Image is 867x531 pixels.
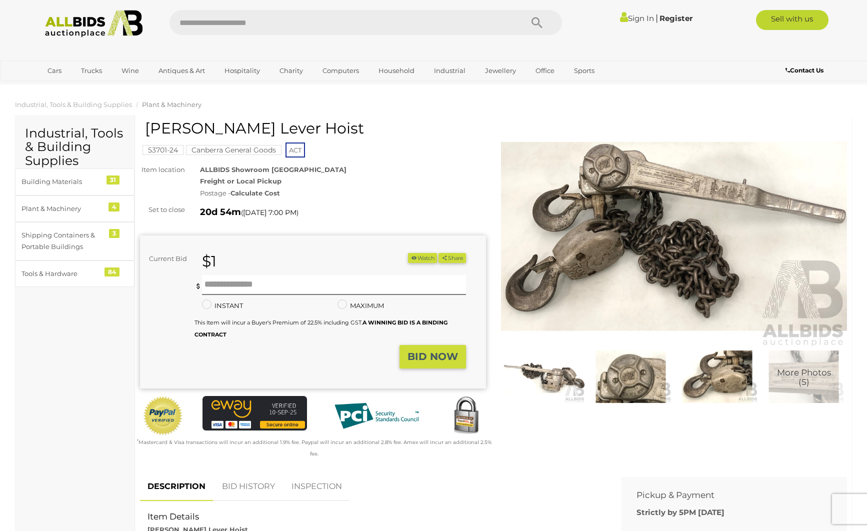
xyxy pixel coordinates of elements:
img: Allbids.com.au [39,10,148,37]
span: ( ) [241,208,298,216]
h2: Item Details [147,512,599,521]
a: Sports [567,62,601,79]
a: Office [529,62,561,79]
a: Jewellery [478,62,522,79]
div: Current Bid [140,253,194,264]
div: Plant & Machinery [21,203,104,214]
img: CM Puller Lever Hoist [763,350,844,403]
strong: $1 [202,252,216,270]
a: Contact Us [785,65,826,76]
a: Sign In [620,13,654,23]
a: Industrial, Tools & Building Supplies [15,100,132,108]
b: A WINNING BID IS A BINDING CONTRACT [194,319,447,337]
div: 4 [108,202,119,211]
img: CM Puller Lever Hoist [590,350,671,403]
button: Share [438,253,466,263]
a: 53701-24 [142,146,183,154]
strong: Calculate Cost [230,189,280,197]
b: Contact Us [785,66,823,74]
a: INSPECTION [284,472,349,501]
a: Plant & Machinery [142,100,201,108]
div: Shipping Containers & Portable Buildings [21,229,104,253]
img: CM Puller Lever Hoist [676,350,758,403]
img: eWAY Payment Gateway [202,396,307,431]
b: Strictly by 5PM [DATE] [636,507,724,517]
a: [GEOGRAPHIC_DATA] [41,79,125,95]
div: 3 [109,229,119,238]
a: Plant & Machinery 4 [15,195,134,222]
h2: Industrial, Tools & Building Supplies [25,126,124,168]
label: INSTANT [202,300,243,311]
small: This Item will incur a Buyer's Premium of 22.5% including GST. [194,319,447,337]
div: 31 [106,175,119,184]
div: Set to close [132,204,192,215]
button: Watch [408,253,437,263]
span: More Photos (5) [777,368,831,387]
a: Computers [316,62,365,79]
a: Trucks [74,62,108,79]
a: Antiques & Art [152,62,211,79]
span: [DATE] 7:00 PM [243,208,296,217]
button: Search [512,10,562,35]
a: Household [372,62,421,79]
a: More Photos(5) [763,350,844,403]
img: CM Puller Lever Hoist [501,125,847,348]
strong: ALLBIDS Showroom [GEOGRAPHIC_DATA] [200,165,346,173]
mark: Canberra General Goods [186,145,281,155]
a: Charity [273,62,309,79]
a: Industrial [427,62,472,79]
div: 84 [104,267,119,276]
label: MAXIMUM [337,300,384,311]
strong: BID NOW [407,350,458,362]
strong: 20d 54m [200,206,241,217]
small: Mastercard & Visa transactions will incur an additional 1.9% fee. Paypal will incur an additional... [137,439,491,457]
a: BID HISTORY [214,472,282,501]
a: Sell with us [756,10,828,30]
span: | [655,12,658,23]
a: Hospitality [218,62,266,79]
strong: Freight or Local Pickup [200,177,281,185]
button: BID NOW [399,345,466,368]
h2: Pickup & Payment [636,490,817,500]
div: Postage - [200,187,486,199]
a: Wine [115,62,145,79]
span: ACT [285,142,305,157]
h1: [PERSON_NAME] Lever Hoist [145,120,483,136]
img: CM Puller Lever Hoist [503,350,585,403]
a: Register [659,13,692,23]
img: Official PayPal Seal [142,396,183,436]
a: Tools & Hardware 84 [15,260,134,287]
div: Building Materials [21,176,104,187]
a: Building Materials 31 [15,168,134,195]
li: Watch this item [408,253,437,263]
a: Cars [41,62,68,79]
div: Tools & Hardware [21,268,104,279]
a: Canberra General Goods [186,146,281,154]
img: Secured by Rapid SSL [446,396,486,436]
a: Shipping Containers & Portable Buildings 3 [15,222,134,260]
mark: 53701-24 [142,145,183,155]
a: DESCRIPTION [140,472,213,501]
div: Item location [132,164,192,175]
img: PCI DSS compliant [326,396,426,436]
